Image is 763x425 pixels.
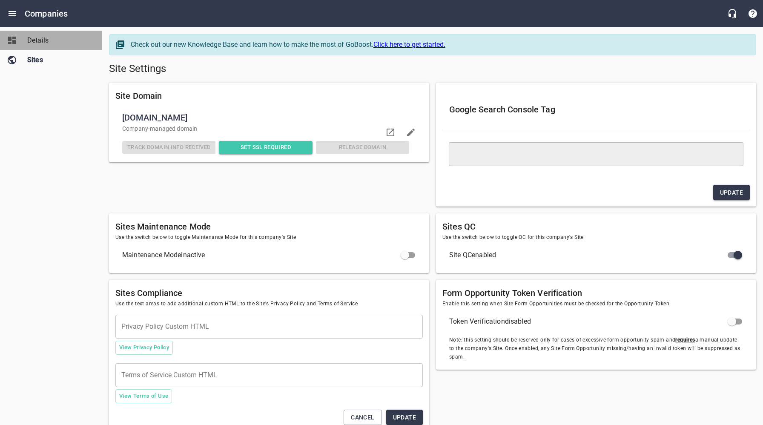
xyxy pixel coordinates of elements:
h6: Sites QC [442,220,750,233]
span: View Privacy Policy [119,343,169,353]
span: Sites [27,55,92,65]
span: Update [720,187,743,198]
h5: Site Settings [109,62,756,76]
span: Use the switch below to toggle QC for this company's Site [442,233,750,242]
div: Company -managed domain [120,123,411,135]
span: [DOMAIN_NAME] [122,111,409,124]
a: Visit domain [380,122,401,143]
a: Click here to get started. [373,40,445,49]
span: Cancel [351,412,374,423]
button: Live Chat [722,3,743,24]
span: Update [393,412,416,423]
span: Enable this setting when Site Form Opportunities must be checked for the Opportunity Token. [442,300,750,308]
button: Edit domain [401,122,421,143]
h6: Form Opportunity Token Verification [442,286,750,300]
span: Maintenance Mode inactive [122,250,402,260]
button: Update [713,185,750,201]
span: View Terms of Use [119,391,168,401]
h6: Companies [25,7,68,20]
span: Set SSL Required [222,143,309,152]
button: View Privacy Policy [115,341,173,355]
button: Support Portal [743,3,763,24]
h6: Site Domain [115,89,423,103]
h6: Google Search Console Tag [449,103,743,116]
div: Check out our new Knowledge Base and learn how to make the most of GoBoost. [131,40,747,50]
button: Open drawer [2,3,23,24]
u: requires [675,337,695,343]
h6: Sites Maintenance Mode [115,220,423,233]
span: Note: this setting should be reserved only for cases of excessive form opportunity spam and a man... [449,336,743,362]
span: Details [27,35,92,46]
button: View Terms of Use [115,389,172,403]
h6: Sites Compliance [115,286,423,300]
span: Use the text areas to add additional custom HTML to the Site's Privacy Policy and Terms of Service [115,300,423,308]
button: Set SSL Required [219,141,312,154]
span: Use the switch below to toggle Maintenance Mode for this company's Site [115,233,423,242]
span: Token Verification disabled [449,316,729,327]
span: Site QC enabled [449,250,729,260]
